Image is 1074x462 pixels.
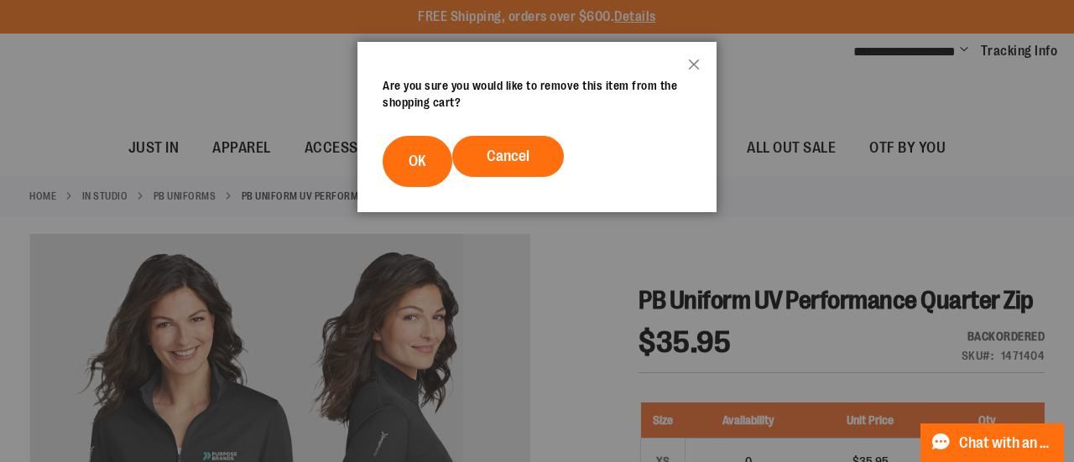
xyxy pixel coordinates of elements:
[383,136,452,187] button: OK
[920,423,1065,462] button: Chat with an Expert
[452,136,564,177] button: Cancel
[409,153,426,169] span: OK
[959,435,1054,451] span: Chat with an Expert
[383,77,691,111] div: Are you sure you would like to remove this item from the shopping cart?
[487,148,529,164] span: Cancel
